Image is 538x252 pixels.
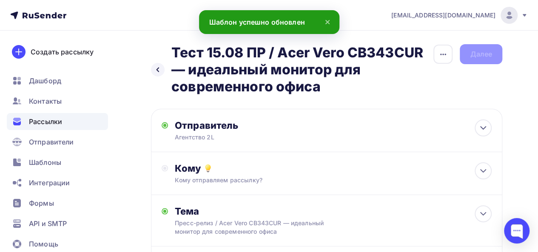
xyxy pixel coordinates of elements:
[7,195,108,212] a: Формы
[29,157,61,167] span: Шаблоны
[31,47,94,57] div: Создать рассылку
[29,198,54,208] span: Формы
[391,11,495,20] span: [EMAIL_ADDRESS][DOMAIN_NAME]
[29,178,70,188] span: Интеграции
[391,7,528,24] a: [EMAIL_ADDRESS][DOMAIN_NAME]
[175,176,460,184] div: Кому отправляем рассылку?
[29,116,62,127] span: Рассылки
[175,133,341,142] div: Агентство 2L
[7,133,108,150] a: Отправители
[175,205,343,217] div: Тема
[29,218,67,229] span: API и SMTP
[7,113,108,130] a: Рассылки
[7,93,108,110] a: Контакты
[7,154,108,171] a: Шаблоны
[175,119,359,131] div: Отправитель
[29,239,58,249] span: Помощь
[29,137,74,147] span: Отправители
[175,162,492,174] div: Кому
[7,72,108,89] a: Дашборд
[175,219,326,236] div: Пресс-релиз / Acer Vero CB343CUR — идеальный монитор для современного офиса
[171,44,433,95] h2: Тест 15.08 ПР / Acer Vero CB343CUR — идеальный монитор для современного офиса
[29,76,61,86] span: Дашборд
[29,96,62,106] span: Контакты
